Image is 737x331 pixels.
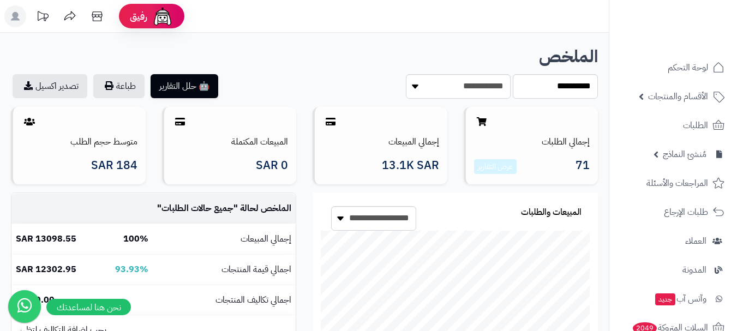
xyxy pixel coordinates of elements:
b: 100% [123,232,148,245]
span: 13.1K SAR [382,159,439,172]
span: المراجعات والأسئلة [646,176,708,191]
a: وآتس آبجديد [616,286,730,312]
td: اجمالي تكاليف المنتجات [153,285,296,315]
span: طلبات الإرجاع [664,204,708,220]
a: العملاء [616,228,730,254]
span: لوحة التحكم [668,60,708,75]
span: العملاء [685,233,706,249]
span: وآتس آب [654,291,706,306]
span: المدونة [682,262,706,278]
b: الملخص [539,44,598,69]
a: عرض التقارير [478,161,513,172]
b: 13098.55 SAR [16,232,76,245]
b: 93.93% [115,263,148,276]
span: 184 SAR [91,159,137,172]
button: طباعة [93,74,145,98]
span: جديد [655,293,675,305]
span: رفيق [130,10,147,23]
td: اجمالي قيمة المنتجات [153,255,296,285]
a: الطلبات [616,112,730,139]
img: ai-face.png [152,5,173,27]
a: تصدير اكسيل [13,74,87,98]
span: جميع حالات الطلبات [161,202,233,215]
a: المراجعات والأسئلة [616,170,730,196]
span: مُنشئ النماذج [663,147,706,162]
span: الطلبات [683,118,708,133]
a: متوسط حجم الطلب [70,135,137,148]
b: 12302.95 SAR [16,263,76,276]
img: logo-2.png [663,29,727,52]
a: تحديثات المنصة [29,5,56,30]
h3: المبيعات والطلبات [521,208,582,218]
a: إجمالي المبيعات [388,135,439,148]
a: المبيعات المكتملة [231,135,288,148]
button: 🤖 حلل التقارير [151,74,218,98]
a: إجمالي الطلبات [542,135,590,148]
span: 71 [576,159,590,174]
td: إجمالي المبيعات [153,224,296,254]
a: لوحة التحكم [616,55,730,81]
td: الملخص لحالة " " [153,194,296,224]
span: 0 SAR [256,159,288,172]
span: الأقسام والمنتجات [648,89,708,104]
a: المدونة [616,257,730,283]
a: طلبات الإرجاع [616,199,730,225]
